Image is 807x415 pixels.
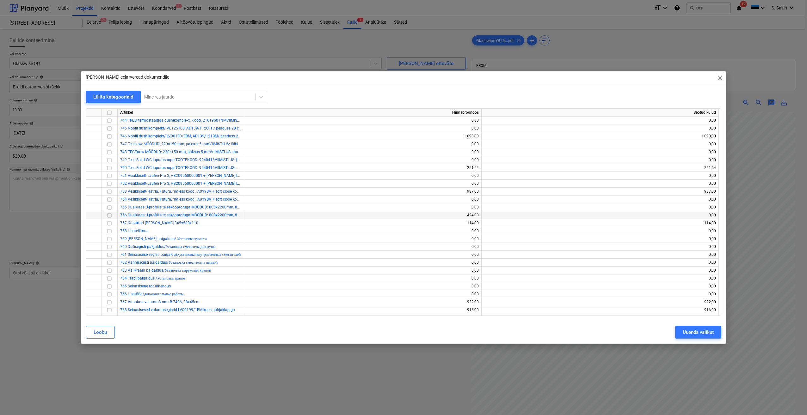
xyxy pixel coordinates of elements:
div: 0,00 [247,251,479,259]
button: Loobu [86,326,115,339]
div: 251,64 [247,164,479,172]
span: 768 Seinasisesed valamusegistid LV00199/1BM koos põhjaklapiga [120,308,235,312]
a: 753 Vesiklosett-Hatria, Futura, rimless kood : A0Y9BA + soft close kood: 00Y1V101MÕÕDUD: 350×540 ... [120,189,352,194]
a: 745 Nobili dushikomplekt/ VE125100, AD139/112GTP/ peaduss 20 cm, AD146/32GTP VIIMISTLUS: Warm hon... [120,126,322,130]
a: 744 TRES, termostaadiga dushikomplekt. Kood: 21619601NMVIIMISTLUS: must matt [120,118,266,123]
a: 758 LIsatellimus [120,229,148,233]
div: 0,00 [247,282,479,290]
a: 746 Nobili dushikomplekt/ LV00100/EBM, AD139/121BM/ peaduss 25 cm, AD146/32BM VIIMISTLUS: Velvet ... [120,134,314,138]
div: Seotud kulud [482,109,719,117]
div: 114,00 [484,219,716,227]
div: 0,00 [247,314,479,322]
div: 0,00 [247,117,479,124]
a: 747 Tecenow MÕÕDUD: 220×150 mm, paksus 5 mmVIIMISTLUS: läikiv kroom [120,142,252,146]
span: 757 Kollektori kapp 845x580x110 [120,221,198,225]
div: 0,00 [247,156,479,164]
button: Uuenda valikut [675,326,721,339]
div: 987,00 [484,188,716,195]
span: 751 Vesiklosett-Laufen Pro S, H8209560000001 + Prill-laud Laufen Pro softclose [120,173,271,178]
div: Lülita kategooriaid [93,93,133,101]
div: 0,00 [247,227,479,235]
div: 922,00 [484,298,716,306]
a: 767 Vannitoa valamu Smart B-7406, 38x45cm [120,300,200,304]
div: 1 090,00 [247,132,479,140]
a: 755 Dusiklaas U-profiilis teleskooptoruga MÕÕDUD: 800x2200mm, 8mm VIIMISTLUS: kirgas klaas, kroom... [120,205,352,209]
div: 0,00 [484,282,716,290]
div: 0,00 [247,140,479,148]
a: 756 Dusiklaas U-profiilis teleskooptoruga MÕÕDUD: 800x2200mm, 8mm VIIMISTLUS: kirgas klaas, must ... [120,213,350,217]
div: 0,00 [484,124,716,132]
div: 0,00 [484,117,716,124]
div: 0,00 [484,235,716,243]
iframe: Chat Widget [775,385,807,415]
div: 0,00 [484,172,716,180]
a: 757 Kollektori [PERSON_NAME] 845x580x110 [120,221,198,225]
div: 0,00 [247,274,479,282]
a: 765 Seinasisene toruühendus [120,284,171,288]
span: 759 Wc poti paigaldus/ Установка туалета [120,237,207,241]
div: 0,00 [247,172,479,180]
div: 0,00 [484,251,716,259]
a: 750 Tece Solid WC loputusnupp TOOTEKOOD: 9240416VIIMISTLUS: must matt [120,165,254,170]
div: 0,00 [247,259,479,267]
div: 0,00 [484,243,716,251]
div: 0,00 [247,124,479,132]
div: 916,00 [484,306,716,314]
a: 749 Tece Solid WC loputusnupp TOOTEKOOD: 9240416VIIMISTLUS: [PERSON_NAME] [120,158,265,162]
a: 759 [PERSON_NAME] paigaldus/ Установка туалета [120,237,207,241]
div: 114,00 [247,219,479,227]
div: 0,00 [484,148,716,156]
div: 0,00 [247,148,479,156]
div: 0,00 [247,267,479,274]
div: 922,00 [247,298,479,306]
a: 763 Välikraani paigaldus/Установка наружных кранов [120,268,211,273]
a: 751 Vesiklosett-Laufen Pro S, H8209560000001 + [PERSON_NAME] Laufen Pro softclose [120,173,271,178]
span: 752 Vesiklosett-Laufen Pro S, H8209560000001 + Prill-laud Laufen Pro softclose [120,181,271,186]
div: 0,00 [484,259,716,267]
div: 0,00 [484,203,716,211]
button: Lülita kategooriaid [86,91,141,103]
div: 0,00 [247,235,479,243]
a: 761 Seinasisese segisti paigaldus/установка внутристенных смесителей [120,252,241,257]
div: 0,00 [247,195,479,203]
div: Uuenda valikut [683,328,714,336]
div: 0,00 [247,290,479,298]
a: 760 Dušisegisti paigaldus/Установка смесителя для душа [120,244,216,249]
div: Artikkel [118,109,244,117]
a: 766 Lisatööd/дополнительные работы [120,292,184,296]
div: 1 090,00 [484,132,716,140]
span: close [716,74,724,81]
div: 0,00 [484,227,716,235]
div: 0,00 [247,243,479,251]
span: 754 Vesiklosett-Hatria, Futura, rimless kood : A0Y9BA + soft close kood: 00Y1V101MÕÕDUD: 350×540 ... [120,197,352,201]
a: 762 Vannisegisti paigaldus/Установка смесителя в ванной [120,260,218,265]
div: 0,00 [484,267,716,274]
div: 916,00 [247,306,479,314]
div: Loobu [94,328,107,336]
div: 0,00 [484,195,716,203]
div: 251,64 [484,164,716,172]
div: 0,00 [484,140,716,148]
span: 749 Tece Solid WC loputusnupp TOOTEKOOD: 9240416VIIMISTLUS: valge matt [120,158,265,162]
div: 0,00 [484,180,716,188]
div: 0,00 [484,314,716,322]
a: 752 Vesiklosett-Laufen Pro S, H8209560000001 + [PERSON_NAME] Laufen Pro softclose [120,181,271,186]
a: 764 Trapi paigaldus /Установка трапов [120,276,186,280]
div: 0,00 [247,203,479,211]
a: 748 TECEnow MÕÕDUD: 220×150 mm, paksus 5 mmVIIMISTLUS: must matt [120,150,250,154]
